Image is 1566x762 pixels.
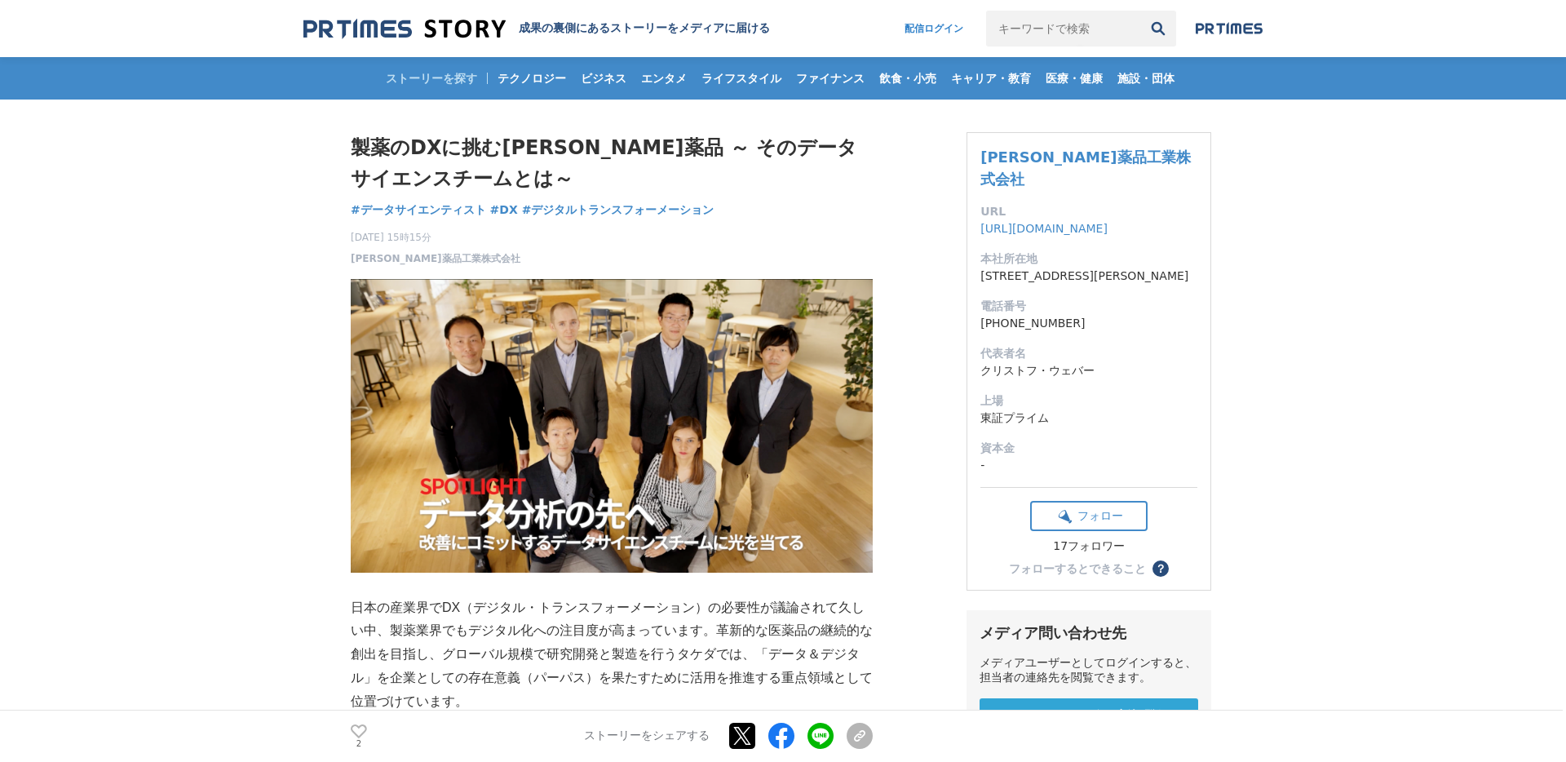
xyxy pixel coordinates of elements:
[1140,11,1176,47] button: 検索
[351,740,367,748] p: 2
[303,18,506,40] img: 成果の裏側にあるストーリーをメディアに届ける
[980,440,1197,457] dt: 資本金
[695,71,788,86] span: ライフスタイル
[980,222,1108,235] a: [URL][DOMAIN_NAME]
[1008,708,1170,725] span: メディアユーザー 新規登録
[980,250,1197,268] dt: 本社所在地
[491,57,573,100] a: テクノロジー
[1196,22,1263,35] img: prtimes
[519,21,770,36] h2: 成果の裏側にあるストーリーをメディアに届ける
[490,202,518,217] span: #DX
[1155,563,1166,574] span: ？
[986,11,1140,47] input: キーワードで検索
[980,298,1197,315] dt: 電話番号
[944,57,1037,100] a: キャリア・教育
[873,57,943,100] a: 飲食・小売
[1111,71,1181,86] span: 施設・団体
[351,132,873,195] h1: 製薬のDXに挑む[PERSON_NAME]薬品 ～ そのデータサイエンスチームとは～
[980,148,1190,188] a: [PERSON_NAME]薬品工業株式会社
[980,623,1198,643] div: メディア問い合わせ先
[790,71,871,86] span: ファイナンス
[351,251,520,266] a: [PERSON_NAME]薬品工業株式会社
[888,11,980,47] a: 配信ログイン
[1009,563,1146,574] div: フォローするとできること
[522,202,714,217] span: #デジタルトランスフォーメーション
[980,698,1198,750] a: メディアユーザー 新規登録 無料
[790,57,871,100] a: ファイナンス
[351,202,486,217] span: #データサイエンティスト
[1111,57,1181,100] a: 施設・団体
[980,410,1197,427] dd: 東証プライム
[980,457,1197,474] dd: -
[351,202,486,219] a: #データサイエンティスト
[980,362,1197,379] dd: クリストフ・ウェバー
[980,315,1197,332] dd: [PHONE_NUMBER]
[635,57,693,100] a: エンタメ
[873,71,943,86] span: 飲食・小売
[944,71,1037,86] span: キャリア・教育
[351,596,873,714] p: 日本の産業界でDX（デジタル・トランスフォーメーション）の必要性が議論されて久しい中、製薬業界でもデジタル化への注目度が高まっています。革新的な医薬品の継続的な創出を目指し、グローバル規模で研究...
[522,202,714,219] a: #デジタルトランスフォーメーション
[980,392,1197,410] dt: 上場
[1039,57,1109,100] a: 医療・健康
[1039,71,1109,86] span: 医療・健康
[980,268,1197,285] dd: [STREET_ADDRESS][PERSON_NAME]
[351,279,873,573] img: thumbnail_15a71e30-0cae-11ed-ba23-c503daa25730.png
[351,230,520,245] span: [DATE] 15時15分
[695,57,788,100] a: ライフスタイル
[635,71,693,86] span: エンタメ
[1152,560,1169,577] button: ？
[491,71,573,86] span: テクノロジー
[574,71,633,86] span: ビジネス
[1030,501,1148,531] button: フォロー
[574,57,633,100] a: ビジネス
[980,203,1197,220] dt: URL
[1030,539,1148,554] div: 17フォロワー
[980,656,1198,685] div: メディアユーザーとしてログインすると、担当者の連絡先を閲覧できます。
[584,729,710,744] p: ストーリーをシェアする
[980,345,1197,362] dt: 代表者名
[303,18,770,40] a: 成果の裏側にあるストーリーをメディアに届ける 成果の裏側にあるストーリーをメディアに届ける
[490,202,518,219] a: #DX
